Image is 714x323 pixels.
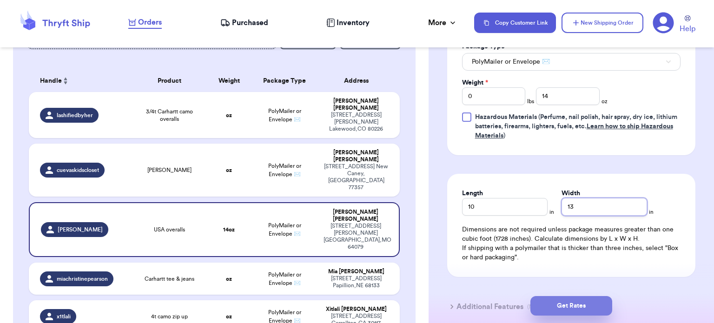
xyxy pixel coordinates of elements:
span: 3/4t Carhartt camo overalls [138,108,201,123]
th: Address [318,70,400,92]
span: PolyMailer or Envelope ✉️ [268,223,301,237]
button: PolyMailer or Envelope ✉️ [462,53,681,71]
span: PolyMailer or Envelope ✉️ [268,163,301,177]
strong: oz [226,276,232,282]
div: [PERSON_NAME] [PERSON_NAME] [324,149,389,163]
button: Copy Customer Link [474,13,556,33]
div: Dimensions are not required unless package measures greater than one cubic foot (1728 inches). Ca... [462,225,681,262]
span: (Perfume, nail polish, hair spray, dry ice, lithium batteries, firearms, lighters, fuels, etc. ) [475,114,677,139]
span: PolyMailer or Envelope ✉️ [268,108,301,122]
a: Orders [128,17,162,29]
div: Mia [PERSON_NAME] [324,268,389,275]
span: PolyMailer or Envelope ✉️ [472,57,550,66]
span: Help [680,23,695,34]
a: Inventory [326,17,370,28]
div: [PERSON_NAME] [PERSON_NAME] [324,98,389,112]
button: New Shipping Order [562,13,643,33]
span: Inventory [337,17,370,28]
label: Width [562,189,580,198]
span: Orders [138,17,162,28]
div: Xitlali [PERSON_NAME] [324,306,389,313]
div: [STREET_ADDRESS][PERSON_NAME] [GEOGRAPHIC_DATA] , MO 64079 [324,223,388,250]
span: Handle [40,76,62,86]
button: Get Rates [530,296,612,316]
span: x1tlali [57,313,71,320]
span: oz [602,98,608,105]
button: Sort ascending [62,75,69,86]
div: More [428,17,457,28]
span: in [549,208,554,216]
span: [PERSON_NAME] [147,166,192,174]
p: If shipping with a polymailer that is thicker than three inches, select "Box or hard packaging". [462,244,681,262]
label: Length [462,189,483,198]
span: cuevaskidscloset [57,166,99,174]
div: [STREET_ADDRESS][PERSON_NAME] Lakewood , CO 80226 [324,112,389,132]
div: [PERSON_NAME] [PERSON_NAME] [324,209,388,223]
span: lashifiedbyher [57,112,93,119]
span: PolyMailer or Envelope ✉️ [268,272,301,286]
span: in [649,208,654,216]
div: [STREET_ADDRESS] New Caney , [GEOGRAPHIC_DATA] 77357 [324,163,389,191]
span: Carhartt tee & jeans [145,275,194,283]
span: 4t camo zip up [151,313,188,320]
span: miachristinepearson [57,275,108,283]
span: [PERSON_NAME] [58,226,103,233]
div: [STREET_ADDRESS] Papillion , NE 68133 [324,275,389,289]
th: Product [132,70,207,92]
span: lbs [527,98,534,105]
strong: 14 oz [223,227,235,232]
th: Weight [207,70,251,92]
a: Purchased [220,17,268,28]
span: USA overalls [154,226,185,233]
strong: oz [226,112,232,118]
span: Purchased [232,17,268,28]
a: Help [680,15,695,34]
label: Weight [462,78,488,87]
strong: oz [226,314,232,319]
strong: oz [226,167,232,173]
span: Hazardous Materials [475,114,537,120]
th: Package Type [251,70,318,92]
